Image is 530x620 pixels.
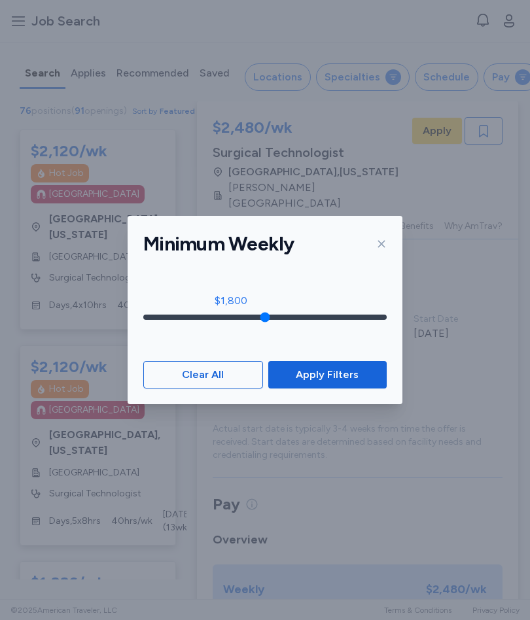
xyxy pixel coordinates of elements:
[143,361,263,388] button: Clear All
[182,367,224,383] span: Clear All
[215,293,247,309] div: $1,800
[296,367,359,383] span: Apply Filters
[143,232,294,256] h1: Minimum Weekly
[268,361,387,388] button: Apply Filters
